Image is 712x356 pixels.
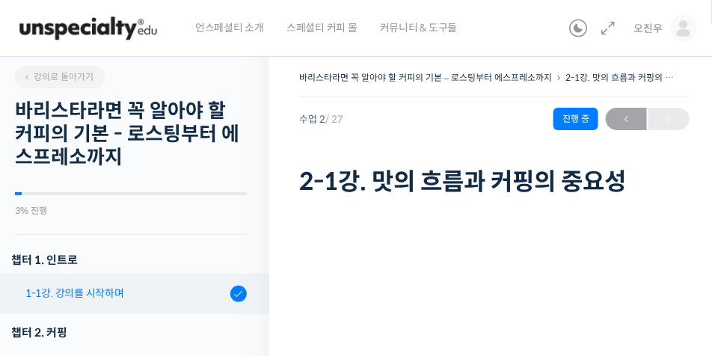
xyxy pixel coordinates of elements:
h3: 챕터 1. 인트로 [11,250,247,270]
a: ←이전 [606,108,647,130]
span: 오진우 [634,22,663,35]
span: 설정 [231,254,249,266]
div: 진행 중 [553,108,598,130]
span: 수업 2 [299,114,343,124]
h2: 바리스타라면 꼭 알아야 할 커피의 기본 - 로스팅부터 에스프레소까지 [15,99,247,170]
span: / 27 [325,113,343,126]
a: 설정 [193,232,287,269]
span: ← [606,109,647,129]
span: 대화 [137,255,155,267]
div: 3% 진행 [15,206,247,215]
a: 바리스타라면 꼭 알아야 할 커피의 기본 – 로스팅부터 에스프레소까지 [299,72,552,83]
a: 2-1강. 맛의 흐름과 커핑의 중요성 [565,72,690,83]
div: 챕터 2. 커핑 [11,322,247,343]
span: 강의로 돌아가기 [22,71,93,82]
h1: 2-1강. 맛의 흐름과 커핑의 중요성 [299,168,690,196]
a: 대화 [99,232,193,269]
div: 1-1강. 강의를 시작하며 [25,285,226,301]
span: 홈 [47,254,56,266]
a: 홈 [4,232,99,269]
a: 강의로 돌아가기 [15,66,105,88]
